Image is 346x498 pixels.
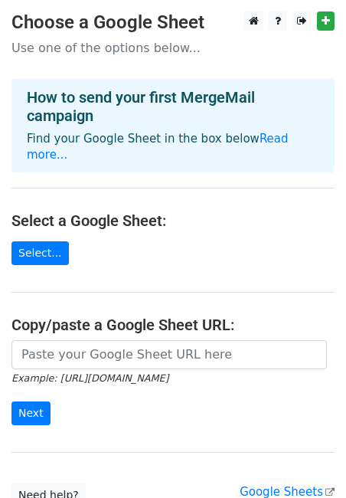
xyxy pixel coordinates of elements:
h4: How to send your first MergeMail campaign [27,88,319,125]
p: Find your Google Sheet in the box below [27,131,319,163]
h4: Copy/paste a Google Sheet URL: [11,316,335,334]
h4: Select a Google Sheet: [11,211,335,230]
small: Example: [URL][DOMAIN_NAME] [11,372,168,384]
a: Select... [11,241,69,265]
input: Paste your Google Sheet URL here [11,340,327,369]
input: Next [11,401,51,425]
p: Use one of the options below... [11,40,335,56]
a: Read more... [27,132,289,162]
h3: Choose a Google Sheet [11,11,335,34]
